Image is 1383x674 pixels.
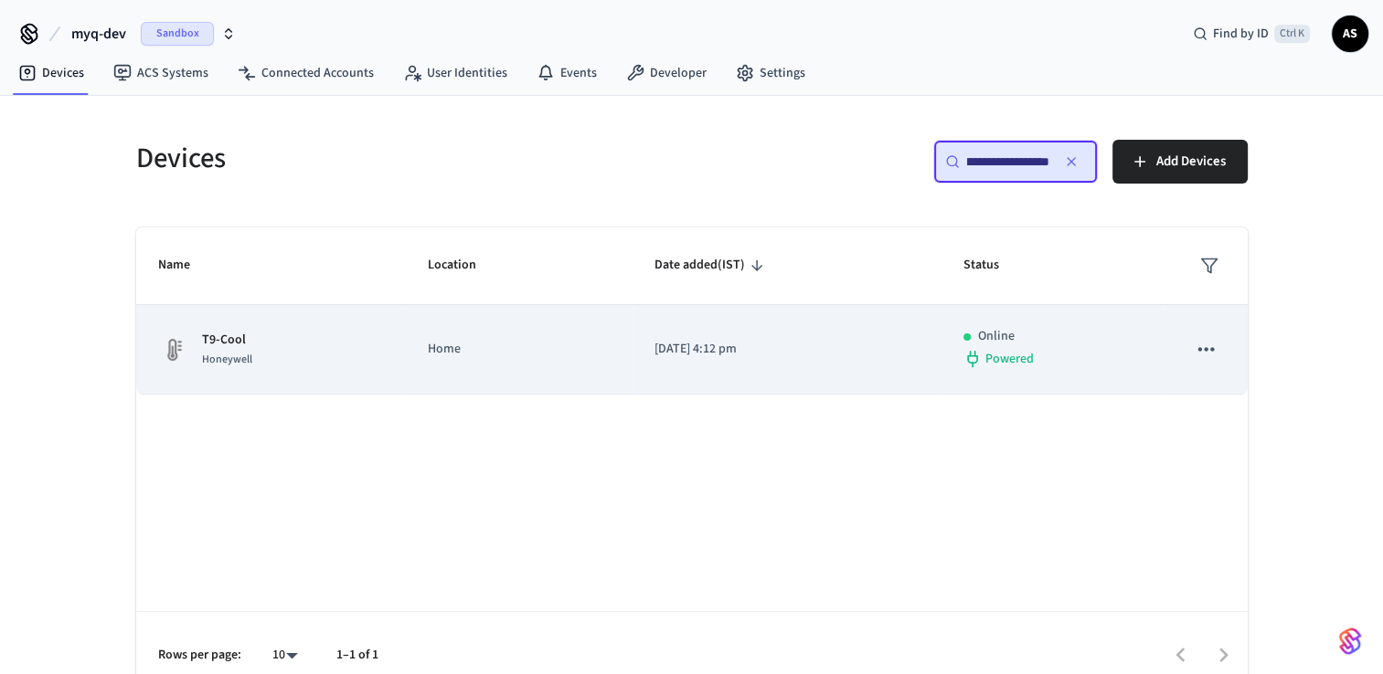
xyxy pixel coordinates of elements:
[99,57,223,90] a: ACS Systems
[612,57,721,90] a: Developer
[654,251,769,279] span: Date added(IST)
[141,22,214,46] span: Sandbox
[978,327,1015,346] p: Online
[4,57,99,90] a: Devices
[388,57,522,90] a: User Identities
[202,331,252,350] p: T9-Cool
[985,350,1034,368] span: Powered
[1274,25,1310,43] span: Ctrl K
[158,335,187,364] img: thermostat_fallback
[1156,150,1226,174] span: Add Devices
[1339,627,1361,656] img: SeamLogoGradient.69752ec5.svg
[136,227,1248,395] table: sticky table
[136,140,681,177] h5: Devices
[963,251,1023,279] span: Status
[1178,17,1324,50] div: Find by IDCtrl K
[721,57,820,90] a: Settings
[263,642,307,669] div: 10
[1213,25,1269,43] span: Find by ID
[654,340,920,359] p: [DATE] 4:12 pm
[1112,140,1248,184] button: Add Devices
[522,57,612,90] a: Events
[428,251,500,279] span: Location
[71,23,126,45] span: myq-dev
[158,251,214,279] span: Name
[223,57,388,90] a: Connected Accounts
[1332,16,1368,52] button: AS
[1334,17,1367,50] span: AS
[158,646,241,665] p: Rows per page:
[336,646,378,665] p: 1–1 of 1
[428,340,611,359] p: Home
[202,352,252,367] span: Honeywell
